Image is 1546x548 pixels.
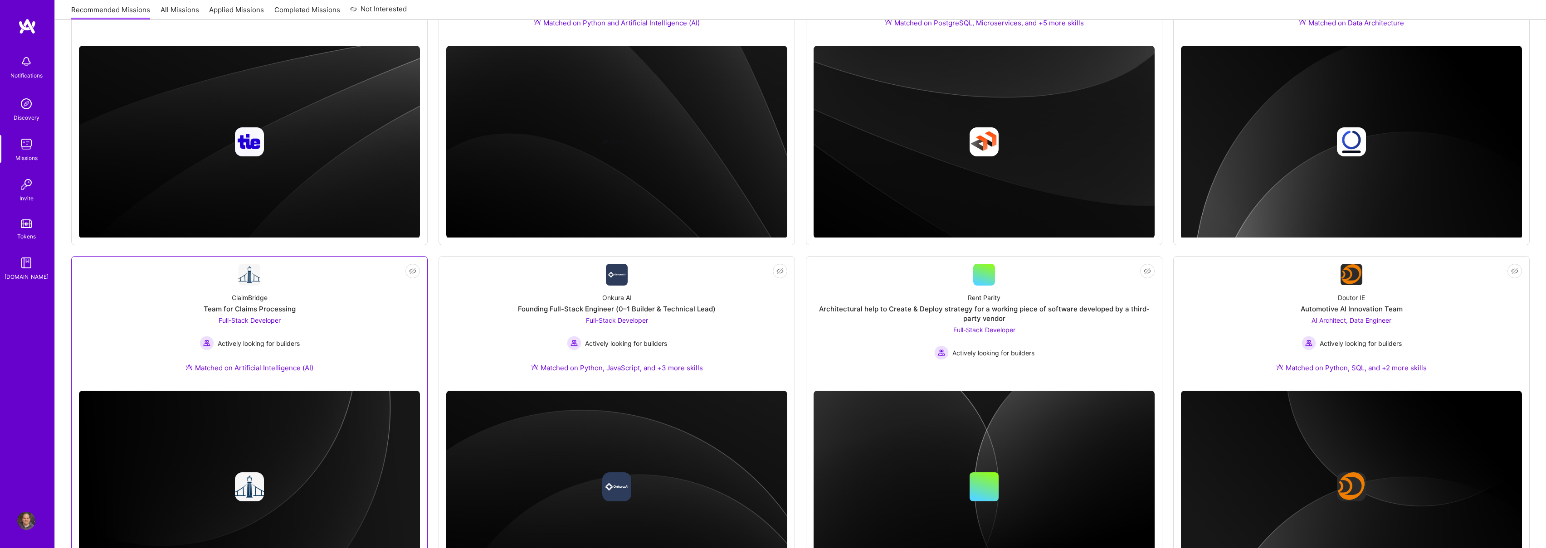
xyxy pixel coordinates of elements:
div: Architectural help to Create & Deploy strategy for a working piece of software developed by a thi... [814,304,1155,323]
img: Ateam Purple Icon [1276,364,1283,371]
span: Actively looking for builders [585,339,667,348]
div: ClaimBridge [232,293,268,302]
img: Company logo [235,472,264,501]
img: Ateam Purple Icon [885,19,892,26]
div: Onkura AI [602,293,632,302]
div: Rent Parity [968,293,1000,302]
div: Matched on Python, SQL, and +2 more skills [1276,363,1427,373]
div: [DOMAIN_NAME] [5,272,49,281]
img: User Avatar [17,512,35,530]
span: Actively looking for builders [218,339,300,348]
div: Matched on Artificial Intelligence (AI) [185,363,313,373]
img: Actively looking for builders [567,336,581,350]
img: Ateam Purple Icon [185,364,193,371]
div: Invite [20,194,34,203]
img: Actively looking for builders [1302,336,1316,350]
a: Recommended Missions [71,5,150,20]
span: Full-Stack Developer [953,326,1015,334]
img: Ateam Purple Icon [531,364,538,371]
a: All Missions [161,5,199,20]
img: Company logo [602,472,631,501]
img: Actively looking for builders [200,336,214,350]
img: Company Logo [606,264,628,286]
img: Ateam Purple Icon [534,19,541,26]
img: Invite [17,175,35,194]
i: icon EyeClosed [1511,267,1518,275]
img: tokens [21,219,32,228]
span: Actively looking for builders [952,348,1034,358]
img: teamwork [17,135,35,153]
a: Not Interested [350,4,407,20]
a: User Avatar [15,512,38,530]
img: Actively looking for builders [934,345,949,360]
i: icon EyeClosed [776,267,784,275]
img: Company logo [235,127,264,156]
img: Company logo [1337,127,1366,156]
img: Company Logo [239,264,260,286]
img: bell [17,53,35,71]
img: cover [814,46,1155,238]
img: cover [446,46,787,238]
img: discovery [17,95,35,113]
div: Tokens [17,232,36,241]
img: cover [1181,46,1522,239]
img: Ateam Purple Icon [1299,19,1306,26]
a: Completed Missions [274,5,340,20]
a: Company LogoOnkura AIFounding Full-Stack Engineer (0–1 Builder & Technical Lead)Full-Stack Develo... [446,264,787,383]
div: Matched on Python and Artificial Intelligence (AI) [534,18,700,28]
div: Matched on Python, JavaScript, and +3 more skills [531,363,703,373]
img: logo [18,18,36,34]
div: Founding Full-Stack Engineer (0–1 Builder & Technical Lead) [518,304,716,314]
div: Automotive AI Innovation Team [1301,304,1403,314]
a: Rent ParityArchitectural help to Create & Deploy strategy for a working piece of software develop... [814,264,1155,383]
div: Discovery [14,113,39,122]
div: Team for Claims Processing [204,304,296,314]
a: Company LogoDoutor IEAutomotive AI Innovation TeamAI Architect, Data Engineer Actively looking fo... [1181,264,1522,383]
span: Full-Stack Developer [586,316,648,324]
div: Missions [15,153,38,163]
img: cover [79,46,420,238]
span: Full-Stack Developer [219,316,281,324]
div: Notifications [10,71,43,80]
a: Company LogoClaimBridgeTeam for Claims ProcessingFull-Stack Developer Actively looking for builde... [79,264,420,383]
img: Company logo [970,127,999,156]
i: icon EyeClosed [1144,267,1151,275]
div: Matched on Data Architecture [1299,18,1404,28]
span: AI Architect, Data Engineer [1312,316,1391,324]
img: Company logo [1337,472,1366,501]
img: Company logo [602,127,631,156]
div: Matched on PostgreSQL, Microservices, and +5 more skills [885,18,1084,28]
img: Company Logo [1341,264,1362,285]
a: Applied Missions [209,5,264,20]
span: Actively looking for builders [1320,339,1402,348]
i: icon EyeClosed [409,267,416,275]
img: guide book [17,254,35,272]
div: Doutor IE [1338,293,1365,302]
